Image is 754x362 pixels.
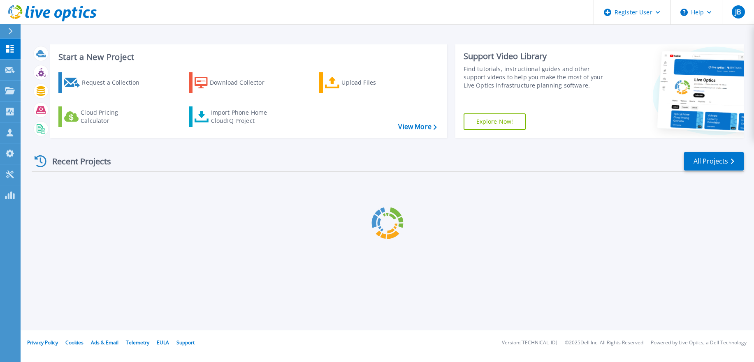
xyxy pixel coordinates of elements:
[398,123,436,131] a: View More
[126,339,149,346] a: Telemetry
[464,113,526,130] a: Explore Now!
[58,72,150,93] a: Request a Collection
[65,339,84,346] a: Cookies
[651,340,747,346] li: Powered by Live Optics, a Dell Technology
[81,108,146,125] div: Cloud Pricing Calculator
[27,339,58,346] a: Privacy Policy
[82,74,148,91] div: Request a Collection
[565,340,643,346] li: © 2025 Dell Inc. All Rights Reserved
[58,53,436,62] h3: Start a New Project
[464,51,610,62] div: Support Video Library
[32,151,122,171] div: Recent Projects
[157,339,169,346] a: EULA
[464,65,610,90] div: Find tutorials, instructional guides and other support videos to help you make the most of your L...
[502,340,557,346] li: Version: [TECHNICAL_ID]
[211,108,275,125] div: Import Phone Home CloudIQ Project
[91,339,118,346] a: Ads & Email
[319,72,411,93] a: Upload Files
[341,74,407,91] div: Upload Files
[189,72,281,93] a: Download Collector
[176,339,195,346] a: Support
[684,152,744,171] a: All Projects
[210,74,276,91] div: Download Collector
[735,9,741,15] span: JB
[58,106,150,127] a: Cloud Pricing Calculator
